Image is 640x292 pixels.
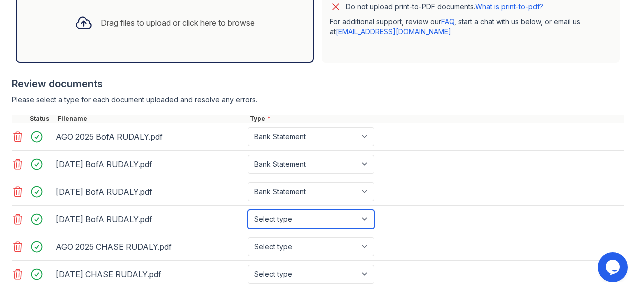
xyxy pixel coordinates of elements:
div: Drag files to upload or click here to browse [101,17,255,29]
a: [EMAIL_ADDRESS][DOMAIN_NAME] [336,27,451,36]
p: Do not upload print-to-PDF documents. [346,2,543,12]
iframe: chat widget [598,252,630,282]
p: For additional support, review our , start a chat with us below, or email us at [330,17,612,37]
div: Please select a type for each document uploaded and resolve any errors. [12,95,624,105]
div: [DATE] BofA RUDALY.pdf [56,184,244,200]
div: [DATE] CHASE RUDALY.pdf [56,266,244,282]
div: [DATE] BofA RUDALY.pdf [56,156,244,172]
a: FAQ [441,17,454,26]
div: Type [248,115,624,123]
div: Review documents [12,77,624,91]
div: Status [28,115,56,123]
div: AGO 2025 CHASE RUDALY.pdf [56,239,244,255]
div: Filename [56,115,248,123]
div: AGO 2025 BofA RUDALY.pdf [56,129,244,145]
div: [DATE] BofA RUDALY.pdf [56,211,244,227]
a: What is print-to-pdf? [475,2,543,11]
